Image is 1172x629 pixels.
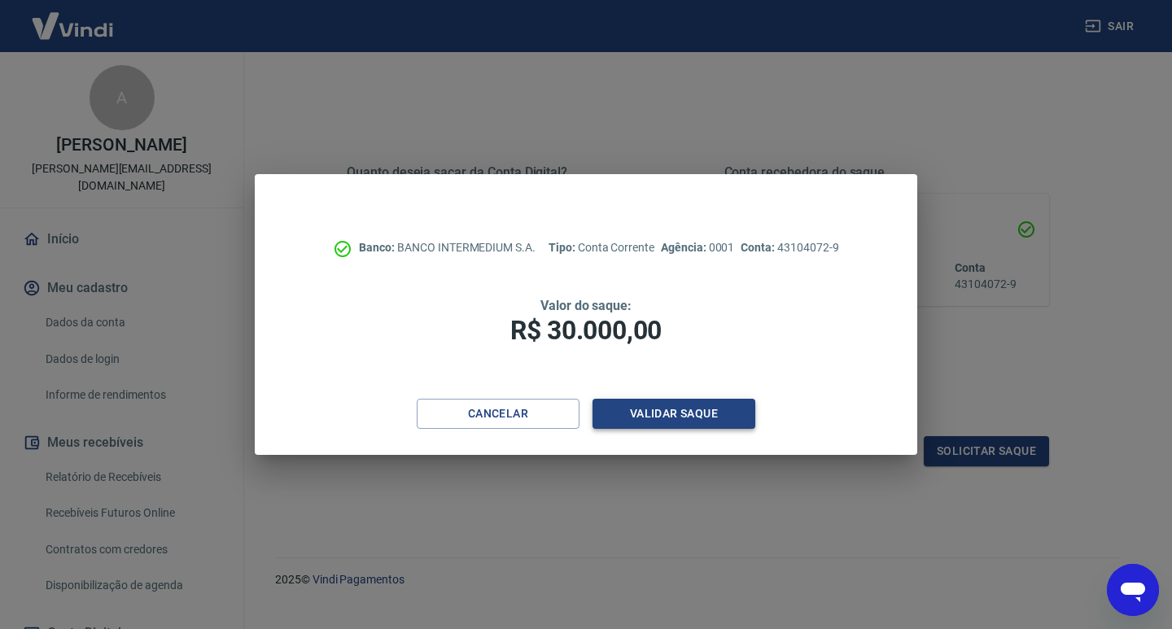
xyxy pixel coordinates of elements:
[359,241,397,254] span: Banco:
[661,241,709,254] span: Agência:
[661,239,734,256] p: 0001
[540,298,632,313] span: Valor do saque:
[359,239,536,256] p: BANCO INTERMEDIUM S.A.
[549,239,654,256] p: Conta Corrente
[417,399,579,429] button: Cancelar
[549,241,578,254] span: Tipo:
[741,241,777,254] span: Conta:
[741,239,838,256] p: 43104072-9
[510,315,662,346] span: R$ 30.000,00
[1107,564,1159,616] iframe: Botão para abrir a janela de mensagens
[593,399,755,429] button: Validar saque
